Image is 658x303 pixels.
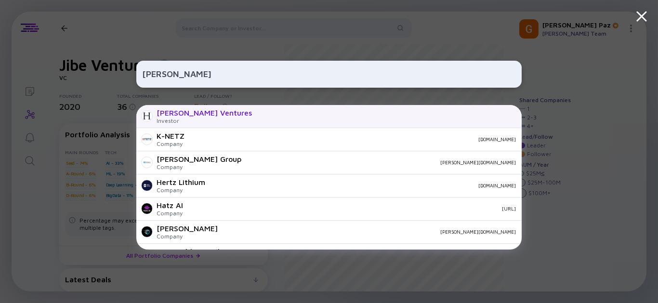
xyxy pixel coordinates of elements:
div: [PERSON_NAME] Group [157,155,241,163]
div: Company [157,140,184,147]
div: [PERSON_NAME][DOMAIN_NAME] [225,229,516,235]
div: Hatz AI [157,201,183,210]
div: [URL] [191,206,516,211]
div: Company [157,186,205,194]
input: Search Company or Investor... [142,66,516,83]
div: Netz Holding GmbH [157,247,227,256]
div: [PERSON_NAME][DOMAIN_NAME] [249,159,516,165]
div: [PERSON_NAME] [157,224,218,233]
div: [PERSON_NAME] Ventures [157,108,252,117]
div: [DOMAIN_NAME] [192,136,516,142]
div: Company [157,233,218,240]
div: Hertz Lithium [157,178,205,186]
div: K-NETZ [157,132,184,140]
div: Investor [157,117,252,124]
div: [DOMAIN_NAME] [213,183,516,188]
div: Company [157,210,183,217]
div: Company [157,163,241,171]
